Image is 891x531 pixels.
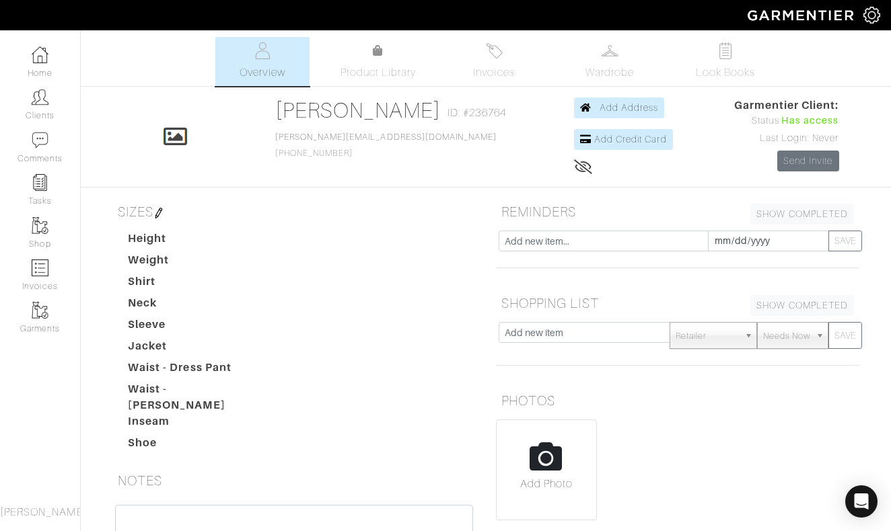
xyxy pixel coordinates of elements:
a: Overview [215,37,310,86]
img: basicinfo-40fd8af6dae0f16599ec9e87c0ef1c0a1fdea2edbe929e3d69a839185d80c458.svg [254,42,271,59]
dt: Waist - Dress Pant [118,360,271,381]
img: todo-9ac3debb85659649dc8f770b8b6100bb5dab4b48dedcbae339e5042a72dfd3cc.svg [717,42,734,59]
img: garmentier-logo-header-white-b43fb05a5012e4ada735d5af1a66efaba907eab6374d6393d1fbf88cb4ef424d.png [741,3,863,27]
a: SHOW COMPLETED [750,295,854,316]
input: Add new item [499,322,670,343]
a: [PERSON_NAME][EMAIL_ADDRESS][DOMAIN_NAME] [275,132,497,142]
span: Has access [781,114,839,128]
img: clients-icon-6bae9207a08558b7cb47a8932f037763ab4055f8c8b6bfacd5dc20c3e0201464.png [32,89,48,106]
h5: PHOTOS [496,387,859,414]
h5: REMINDERS [496,198,859,225]
div: Open Intercom Messenger [845,485,878,518]
a: Wardrobe [563,37,657,86]
span: Add Credit Card [594,134,667,145]
img: reminder-icon-8004d30b9f0a5d33ae49ab947aed9ed385cf756f9e5892f1edd6e32f2345188e.png [32,174,48,191]
img: comment-icon-a0a6a9ef722e966f86d9cbdc48e553b5cf19dbc54f86b18d962a5391bc8f6eb6.png [32,132,48,149]
dt: Neck [118,295,271,317]
span: Garmentier Client: [734,97,839,114]
input: Add new item... [499,231,709,251]
img: pen-cf24a1663064a2ec1b9c1bd2387e9de7a2fa800b781884d57f21acf72779bad2.png [153,208,164,218]
h5: SIZES [112,198,476,225]
a: Send Invite [777,151,839,171]
img: dashboard-icon-dbcd8f5a0b271acd01030246c82b418ddd0df26cd7fceb0bd07c9910d44c42f6.png [32,46,48,63]
img: garments-icon-b7da505a4dc4fd61783c78ac3ca0ef83fa9d6f193b1c9dc38574b1d14d53ca28.png [32,302,48,319]
h5: NOTES [112,467,476,494]
button: SAVE [828,322,862,349]
span: ID: #236764 [448,105,506,121]
a: Add Address [574,97,665,118]
dt: Height [118,231,271,252]
dt: Inseam [118,413,271,435]
a: Invoices [447,37,541,86]
span: Product Library [341,65,417,81]
span: Retailer [676,323,739,350]
dt: Shoe [118,435,271,456]
span: [PHONE_NUMBER] [275,132,497,158]
dt: Jacket [118,338,271,360]
dt: Waist - [PERSON_NAME] [118,381,271,413]
a: [PERSON_NAME] [275,98,441,122]
div: Status: [734,114,839,128]
span: Overview [240,65,285,81]
span: Add Address [600,102,659,113]
span: Wardrobe [585,65,634,81]
dt: Weight [118,252,271,274]
span: Needs Now [763,323,810,350]
img: garments-icon-b7da505a4dc4fd61783c78ac3ca0ef83fa9d6f193b1c9dc38574b1d14d53ca28.png [32,217,48,234]
img: wardrobe-487a4870c1b7c33e795ec22d11cfc2ed9d08956e64fb3008fe2437562e282088.svg [602,42,618,59]
a: Look Books [678,37,773,86]
dt: Shirt [118,274,271,295]
button: SAVE [828,231,862,251]
dt: Sleeve [118,317,271,338]
h5: SHOPPING LIST [496,290,859,317]
img: orders-icon-0abe47150d42831381b5fb84f609e132dff9fe21cb692f30cb5eec754e2cba89.png [32,259,48,276]
a: Add Credit Card [574,129,673,150]
span: Invoices [473,65,514,81]
div: Last Login: Never [734,131,839,146]
a: SHOW COMPLETED [750,204,854,224]
span: Look Books [696,65,756,81]
img: gear-icon-white-bd11855cb880d31180b6d7d6211b90ccbf57a29d726f0c71d8c61bd08dd39cc2.png [863,7,880,24]
img: orders-27d20c2124de7fd6de4e0e44c1d41de31381a507db9b33961299e4e07d508b8c.svg [486,42,503,59]
a: Product Library [331,43,425,81]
